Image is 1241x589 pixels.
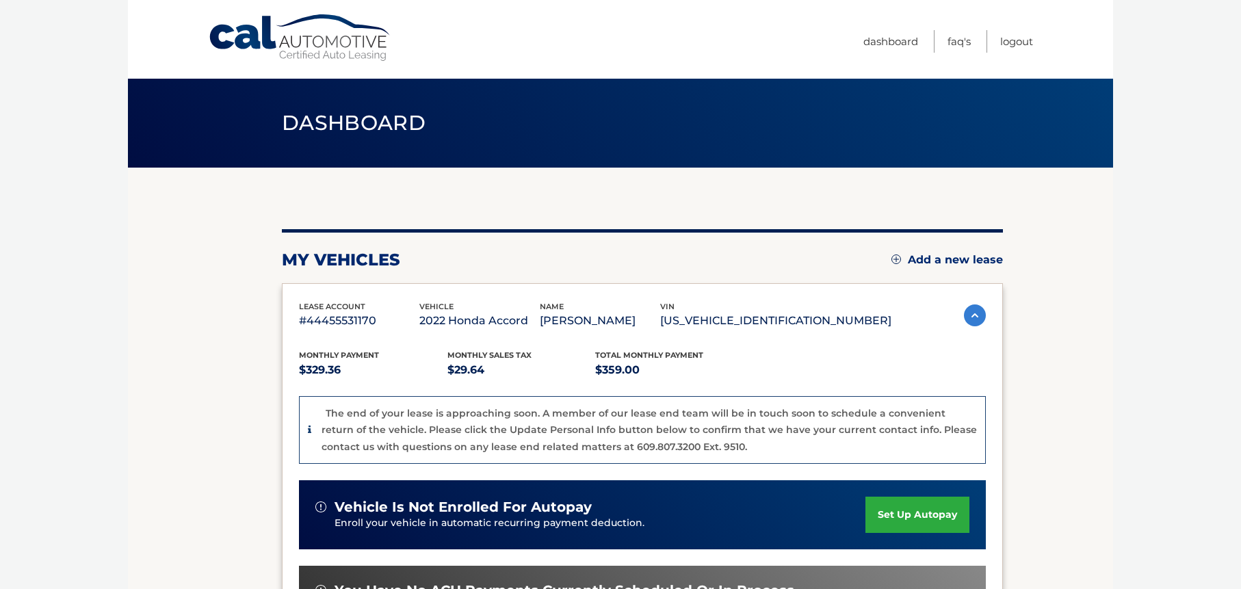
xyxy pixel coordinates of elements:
p: $359.00 [595,361,744,380]
span: lease account [299,302,365,311]
span: Monthly sales Tax [447,350,532,360]
p: The end of your lease is approaching soon. A member of our lease end team will be in touch soon t... [322,407,977,453]
img: alert-white.svg [315,501,326,512]
img: accordion-active.svg [964,304,986,326]
p: #44455531170 [299,311,419,330]
span: vin [660,302,675,311]
h2: my vehicles [282,250,400,270]
a: Add a new lease [891,253,1003,267]
span: Dashboard [282,110,426,135]
p: Enroll your vehicle in automatic recurring payment deduction. [335,516,865,531]
img: add.svg [891,254,901,264]
a: Cal Automotive [208,14,393,62]
p: 2022 Honda Accord [419,311,540,330]
p: $329.36 [299,361,447,380]
span: Total Monthly Payment [595,350,703,360]
a: FAQ's [948,30,971,53]
p: $29.64 [447,361,596,380]
span: vehicle is not enrolled for autopay [335,499,592,516]
a: set up autopay [865,497,969,533]
span: name [540,302,564,311]
p: [PERSON_NAME] [540,311,660,330]
span: Monthly Payment [299,350,379,360]
a: Logout [1000,30,1033,53]
p: [US_VEHICLE_IDENTIFICATION_NUMBER] [660,311,891,330]
span: vehicle [419,302,454,311]
a: Dashboard [863,30,918,53]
